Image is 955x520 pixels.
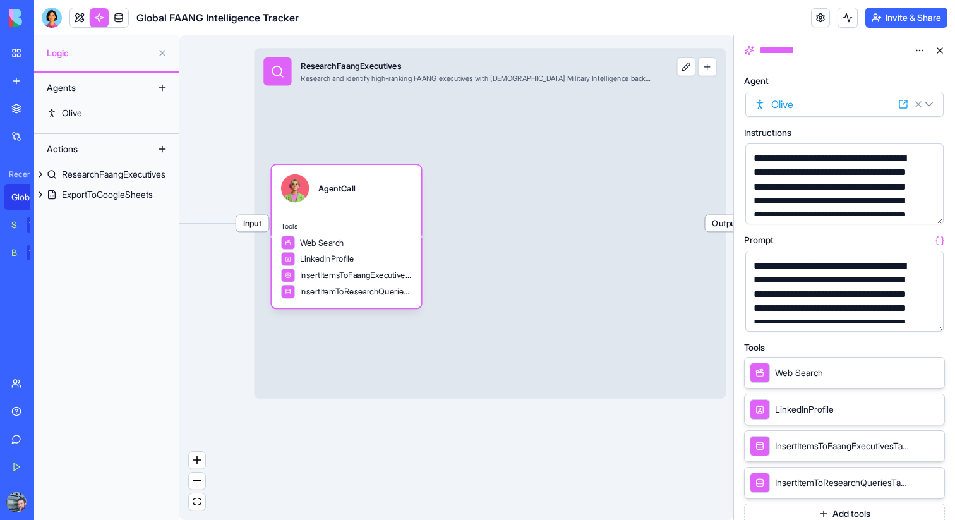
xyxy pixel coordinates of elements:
button: zoom out [189,473,205,490]
img: ACg8ocIcspb8uayxCPuYuTj5k_47GJchgr6MBtVCQ0eguLNXOqhZXpCT=s96-c [6,492,27,512]
div: ResearchFaangExecutives [301,60,651,71]
div: Social Media Content Generator [11,219,18,231]
button: zoom in [189,452,205,469]
span: LinkedInProfile [300,253,354,265]
img: logo [9,9,87,27]
span: InsertItemToResearchQueriesTable [300,286,412,297]
div: InputResearchFaangExecutivesResearch and identify high-ranking FAANG executives with [DEMOGRAPHIC... [254,48,726,398]
a: ExportToGoogleSheets [34,184,179,205]
div: Agents [40,78,141,98]
span: Instructions [744,128,791,137]
span: InsertItemToResearchQueriesTable [775,476,909,489]
div: Olive [62,107,82,119]
span: Web Search [300,237,344,248]
div: Global FAANG Intelligence Tracker [11,191,47,203]
div: ResearchFaangExecutives [62,168,165,181]
a: Olive [34,103,179,123]
span: Prompt [744,236,774,245]
span: Logic [47,47,152,59]
span: Input [236,215,269,232]
a: Social Media Content GeneratorTRY [4,212,54,238]
div: TRY [27,217,47,233]
span: Global FAANG Intelligence Tracker [136,10,299,25]
button: fit view [189,493,205,511]
button: Invite & Share [865,8,947,28]
span: Agent [744,76,769,85]
div: Banner Studio [11,246,18,259]
div: Research and identify high-ranking FAANG executives with [DEMOGRAPHIC_DATA] Military Intelligence... [301,74,651,83]
div: Actions [40,139,141,159]
span: Tools [744,343,765,352]
div: ExportToGoogleSheets [62,188,153,201]
span: Tools [281,222,412,231]
span: InsertItemsToFaangExecutivesTable [775,440,909,452]
span: InsertItemsToFaangExecutivesTable [300,270,412,281]
a: ResearchFaangExecutives [34,164,179,184]
div: AgentCallToolsWeb SearchLinkedInProfileInsertItemsToFaangExecutivesTableInsertItemToResearchQueri... [272,165,421,308]
span: LinkedInProfile [775,403,834,416]
div: TRY [27,245,47,260]
span: Recent [4,169,30,179]
a: Banner StudioTRY [4,240,54,265]
div: AgentCall [318,183,355,194]
span: Output [705,215,745,232]
a: Global FAANG Intelligence Tracker [4,184,54,210]
span: Web Search [775,366,823,379]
